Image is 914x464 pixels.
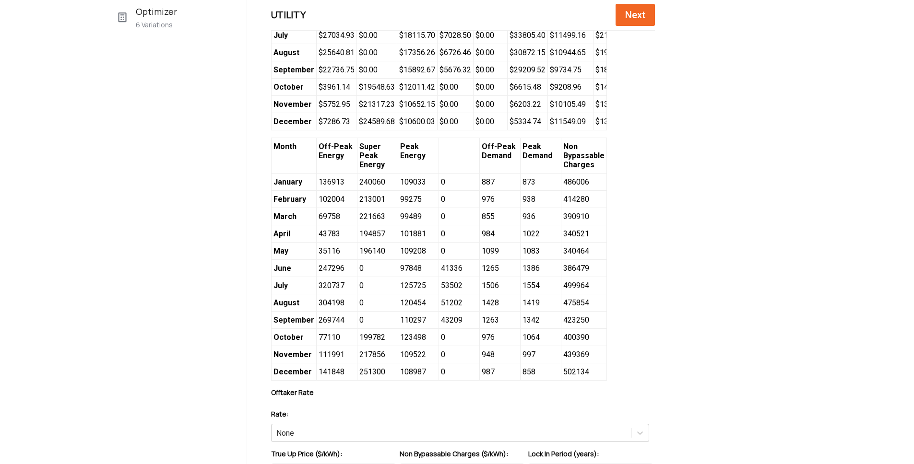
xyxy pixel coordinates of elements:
[437,61,473,79] span: $ 5676.32
[273,117,312,126] strong: December
[357,260,398,277] span: 0
[316,96,356,113] span: $ 5752.95
[397,27,437,44] span: $ 18115.70
[356,27,397,44] span: $ 0.00
[439,312,479,329] span: 43209
[316,79,356,96] span: $ 3961.14
[273,142,297,151] strong: Month
[276,429,294,438] div: None
[356,113,397,130] span: $ 24589.68
[273,264,291,273] strong: June
[398,346,439,363] span: 109522
[357,363,398,381] span: 251300
[136,19,177,31] span: 6 Variations
[316,113,356,130] span: $ 7286.73
[437,113,473,130] span: $ 0.00
[507,27,547,44] span: $ 33805.40
[398,243,439,260] span: 109208
[271,409,649,419] label: Rate:
[520,346,561,363] span: 11/2 5 PM
[479,277,520,294] span: 7/24 7 PM
[561,208,606,225] span: 390910
[547,79,593,96] span: $ 9208.96
[479,312,520,329] span: 9/26 6 PM
[593,27,633,44] span: $ 21392.48
[273,195,306,204] strong: February
[357,174,398,191] span: 240060
[117,12,128,23] img: svg+xml;base64,PHN2ZyB4bWxucz0iaHR0cDovL3d3dy53My5vcmcvMjAwMC9zdmciIHdpZHRoPSIyMCIgaGVpZ2h0PSIyMC...
[561,346,606,363] span: 439369
[561,225,606,243] span: 340521
[316,312,357,329] span: 269744
[437,27,473,44] span: $ 7028.50
[398,312,439,329] span: 110297
[439,329,479,346] span: 0
[593,44,633,61] span: $ 19665.13
[547,61,593,79] span: $ 9734.75
[561,243,606,260] span: 340464
[439,208,479,225] span: 0
[273,367,312,376] strong: December
[520,243,561,260] span: 5/28 7 PM
[520,174,561,191] span: 1/29 5 PM
[316,208,357,225] span: 69758
[398,225,439,243] span: 101881
[397,44,437,61] span: $ 17356.26
[507,113,547,130] span: $ 5334.74
[563,142,605,169] strong: Non Bypassable Charges
[136,4,177,19] span: Optimizer
[439,346,479,363] span: 0
[547,44,593,61] span: $ 10944.65
[356,96,397,113] span: $ 21317.23
[561,174,606,191] span: 486006
[357,225,398,243] span: 194857
[473,79,507,96] span: $ 0.00
[398,208,439,225] span: 99489
[271,388,314,397] label: Offtaker Rate
[528,449,653,459] label: Lock In Period (years):
[316,346,357,363] span: 111991
[479,191,520,208] span: 2/20 7 AM
[439,174,479,191] span: 0
[316,191,357,208] span: 102004
[316,363,357,381] span: 141848
[357,191,398,208] span: 213001
[520,363,561,381] span: 12/13 4 PM
[623,9,648,21] span: Next
[316,243,357,260] span: 35116
[479,225,520,243] span: 4/25 5 PM
[520,294,561,312] span: 8/9 6 PM
[273,82,304,92] strong: October
[356,79,397,96] span: $ 19548.63
[397,96,437,113] span: $ 10652.15
[439,277,479,294] span: 53502
[561,277,606,294] span: 499964
[520,260,561,277] span: 6/22 7 PM
[507,96,547,113] span: $ 6203.22
[561,312,606,329] span: 423250
[479,174,520,191] span: 1/21 6 AM
[397,79,437,96] span: $ 12011.42
[273,48,299,57] strong: August
[616,4,655,26] button: Next
[593,61,633,79] span: $ 18484.15
[273,229,290,238] strong: April
[547,113,593,130] span: $ 11549.09
[316,44,356,61] span: $ 25640.81
[357,277,398,294] span: 0
[437,44,473,61] span: $ 6726.46
[316,294,357,312] span: 304198
[316,277,357,294] span: 320737
[273,333,304,342] strong: October
[316,225,357,243] span: 43783
[522,142,552,160] strong: Peak Demand
[547,27,593,44] span: $ 11499.16
[479,329,520,346] span: 10/2 6 PM
[271,8,306,22] h2: Utility
[271,449,396,459] label: True Up Price ($/kWh):
[561,191,606,208] span: 414280
[398,174,439,191] span: 109033
[398,294,439,312] span: 120454
[439,243,479,260] span: 0
[561,294,606,312] span: 475854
